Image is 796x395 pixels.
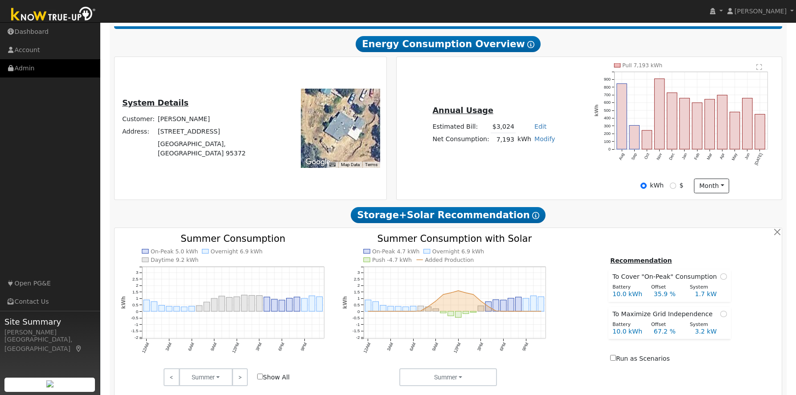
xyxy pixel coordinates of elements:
[656,152,663,161] text: Nov
[387,306,394,311] rect: onclick=""
[257,374,263,379] input: Show All
[618,152,625,161] text: Aug
[187,342,195,352] text: 6AM
[538,297,544,311] rect: onclick=""
[499,342,507,352] text: 6PM
[395,306,401,311] rect: onclick=""
[354,277,360,281] text: 2.5
[351,207,545,223] span: Storage+Solar Recommendation
[431,342,439,352] text: 9AM
[249,296,255,312] rect: onclick=""
[121,113,156,125] td: Customer:
[164,368,179,386] a: <
[516,133,533,146] td: kWh
[181,233,285,244] text: Summer Consumption
[156,125,268,138] td: [STREET_ADDRESS]
[534,135,555,143] a: Modify
[622,62,662,69] text: Pull 7,193 kWh
[412,310,414,312] circle: onclick=""
[644,152,650,160] text: Oct
[204,302,210,311] rect: onclick=""
[501,300,507,311] rect: onclick=""
[731,152,738,161] text: May
[757,64,763,70] text: 
[151,248,198,255] text: On-Peak 5.0 kWh
[431,133,491,146] td: Net Consumption:
[377,233,532,244] text: Summer Consumption with Solar
[341,162,360,168] button: Map Data
[608,147,611,152] text: 0
[386,342,394,352] text: 3AM
[352,315,359,320] text: -0.5
[433,106,493,115] u: Annual Usage
[608,321,647,329] div: Battery
[706,152,713,160] text: Mar
[640,183,647,189] input: kWh
[690,289,731,299] div: 1.7 kW
[508,298,514,311] rect: onclick=""
[734,8,787,15] span: [PERSON_NAME]
[629,126,640,149] rect: onclick=""
[279,300,285,311] rect: onclick=""
[685,321,724,329] div: System
[604,108,611,113] text: 500
[650,181,664,190] label: kWh
[608,289,649,299] div: 10.0 kWh
[755,114,765,149] rect: onclick=""
[354,302,360,307] text: 0.5
[617,84,627,149] rect: onclick=""
[410,306,416,312] rect: onclick=""
[373,302,379,312] rect: onclick=""
[256,296,263,311] rect: onclick=""
[680,98,690,149] rect: onclick=""
[604,93,611,97] text: 700
[356,335,360,340] text: -2
[425,307,431,311] rect: onclick=""
[612,272,720,281] span: To Cover "On-Peak" Consumption
[668,152,675,161] text: Dec
[357,283,359,288] text: 2
[329,162,336,168] button: Keyboard shortcuts
[372,248,420,255] text: On-Peak 4.7 kWh
[136,296,138,301] text: 1
[232,368,248,386] a: >
[277,342,285,352] text: 6PM
[4,328,95,337] div: [PERSON_NAME]
[608,284,647,291] div: Battery
[523,298,529,311] rect: onclick=""
[405,310,406,312] circle: onclick=""
[309,296,316,311] rect: onclick=""
[610,354,669,363] label: Run as Scenarios
[156,138,268,159] td: [GEOGRAPHIC_DATA], [GEOGRAPHIC_DATA] 95372
[604,77,611,81] text: 900
[485,302,492,312] rect: onclick=""
[356,36,540,52] span: Energy Consumption Overview
[525,310,527,312] circle: onclick=""
[604,85,611,90] text: 800
[356,322,360,327] text: -1
[452,342,462,354] text: 12PM
[516,297,522,311] rect: onclick=""
[365,162,377,167] a: Terms (opens in new tab)
[4,316,95,328] span: Site Summary
[527,41,534,48] i: Show Help
[420,310,422,312] circle: onclick=""
[254,342,263,352] text: 3PM
[375,310,377,312] circle: onclick=""
[694,179,729,194] button: month
[151,302,157,312] rect: onclick=""
[432,248,484,255] text: Overnight 6.9 kWh
[341,296,348,309] text: kWh
[540,310,542,312] circle: onclick=""
[354,289,360,294] text: 1.5
[594,105,599,117] text: kWh
[179,368,233,386] button: Summer
[397,310,399,312] circle: onclick=""
[612,309,716,319] span: To Maximize Grid Independence
[7,5,100,25] img: Know True-Up
[382,310,384,312] circle: onclick=""
[4,335,95,354] div: [GEOGRAPHIC_DATA], [GEOGRAPHIC_DATA]
[690,327,731,336] div: 3.2 kW
[151,257,199,263] text: Daytime 9.2 kWh
[226,297,233,311] rect: onclick=""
